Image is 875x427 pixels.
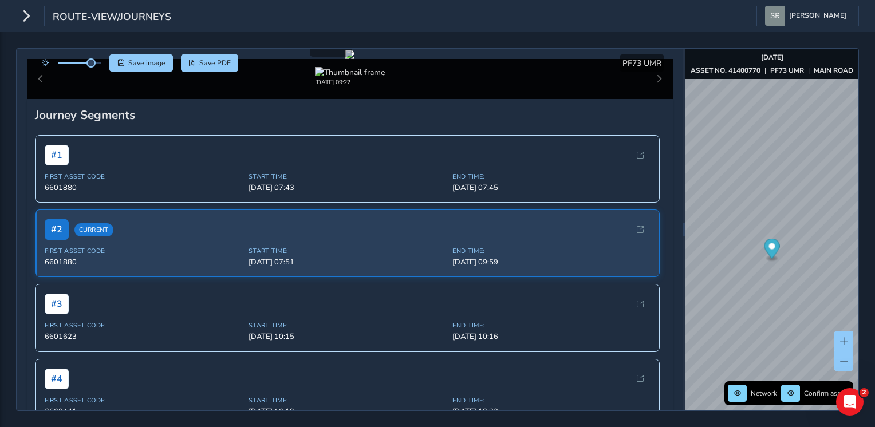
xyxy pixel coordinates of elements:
[452,172,649,181] span: End Time:
[45,145,69,165] span: # 1
[249,172,446,181] span: Start Time:
[315,67,385,78] img: Thumbnail frame
[249,247,446,255] span: Start Time:
[53,10,171,26] span: route-view/journeys
[45,219,69,240] span: # 2
[181,54,239,72] button: PDF
[452,396,649,405] span: End Time:
[751,389,777,398] span: Network
[452,183,649,193] span: [DATE] 07:45
[249,183,446,193] span: [DATE] 07:43
[249,321,446,330] span: Start Time:
[765,6,785,26] img: diamond-layout
[45,406,242,417] span: 6600441
[452,247,649,255] span: End Time:
[45,321,242,330] span: First Asset Code:
[45,396,242,405] span: First Asset Code:
[249,331,446,342] span: [DATE] 10:15
[45,257,242,267] span: 6601880
[770,66,804,75] strong: PF73 UMR
[315,78,385,86] div: [DATE] 09:22
[789,6,846,26] span: [PERSON_NAME]
[765,6,850,26] button: [PERSON_NAME]
[452,331,649,342] span: [DATE] 10:16
[45,294,69,314] span: # 3
[249,257,446,267] span: [DATE] 07:51
[860,388,869,397] span: 2
[109,54,173,72] button: Save
[452,257,649,267] span: [DATE] 09:59
[761,53,783,62] strong: [DATE]
[764,239,780,262] div: Map marker
[622,58,661,69] span: PF73 UMR
[45,247,242,255] span: First Asset Code:
[128,58,165,68] span: Save image
[199,58,231,68] span: Save PDF
[814,66,853,75] strong: MAIN ROAD
[452,406,649,417] span: [DATE] 10:22
[45,331,242,342] span: 6601623
[45,369,69,389] span: # 4
[74,223,113,236] span: Current
[691,66,760,75] strong: ASSET NO. 41400770
[804,389,850,398] span: Confirm assets
[836,388,864,416] iframe: Intercom live chat
[452,321,649,330] span: End Time:
[35,107,665,123] div: Journey Segments
[45,172,242,181] span: First Asset Code:
[45,183,242,193] span: 6601880
[691,66,853,75] div: | |
[249,406,446,417] span: [DATE] 10:19
[249,396,446,405] span: Start Time:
